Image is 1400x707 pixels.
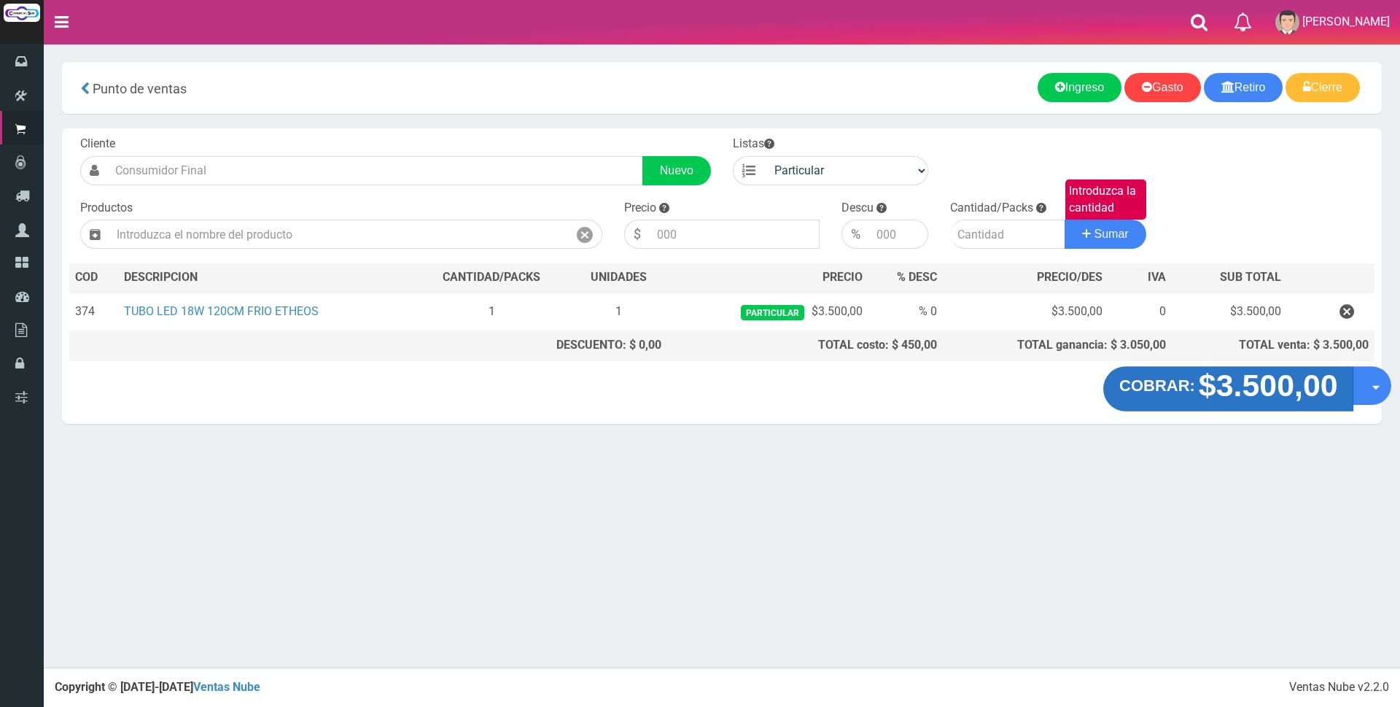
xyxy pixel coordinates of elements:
[1065,220,1146,249] button: Sumar
[841,200,874,217] label: Descu
[570,263,667,293] th: UNIDADES
[69,293,118,331] td: 374
[413,263,570,293] th: CANTIDAD/PACKS
[145,270,198,284] span: CRIPCION
[624,200,656,217] label: Precio
[624,220,650,249] div: $
[733,136,774,152] label: Listas
[413,293,570,331] td: 1
[1289,679,1389,696] div: Ventas Nube v2.2.0
[1275,10,1299,34] img: User Image
[841,220,869,249] div: %
[55,680,260,694] strong: Copyright © [DATE]-[DATE]
[1108,293,1172,331] td: 0
[1124,73,1201,102] a: Gasto
[93,81,187,96] span: Punto de ventas
[570,293,667,331] td: 1
[642,156,711,185] a: Nuevo
[1204,73,1283,102] a: Retiro
[80,136,115,152] label: Cliente
[80,200,133,217] label: Productos
[1037,270,1102,284] span: PRECIO/DES
[1148,270,1166,284] span: IVA
[69,263,118,293] th: COD
[124,304,319,318] a: TUBO LED 18W 120CM FRIO ETHEOS
[950,200,1033,217] label: Cantidad/Packs
[667,293,869,331] td: $3.500,00
[822,269,863,286] span: PRECIO
[950,220,1065,249] input: Cantidad
[1286,73,1360,102] a: Cierre
[1119,377,1195,395] strong: COBRAR:
[1302,15,1390,28] span: [PERSON_NAME]
[419,337,661,354] div: DESCUENTO: $ 0,00
[869,220,928,249] input: 000
[897,270,937,284] span: % DESC
[1038,73,1121,102] a: Ingreso
[741,305,804,320] span: Particular
[1178,337,1369,354] div: TOTAL venta: $ 3.500,00
[118,263,413,293] th: DES
[650,220,820,249] input: 000
[108,156,643,185] input: Consumidor Final
[1065,179,1146,220] label: Introduzca la cantidad
[1172,293,1287,331] td: $3.500,00
[109,220,568,249] input: Introduzca el nombre del producto
[943,293,1108,331] td: $3.500,00
[868,293,943,331] td: % 0
[949,337,1167,354] div: TOTAL ganancia: $ 3.050,00
[193,680,260,694] a: Ventas Nube
[1198,368,1337,403] strong: $3.500,00
[1220,269,1281,286] span: SUB TOTAL
[673,337,937,354] div: TOTAL costo: $ 450,00
[4,4,40,22] img: Logo grande
[1103,366,1354,412] button: COBRAR: $3.500,00
[1094,228,1129,240] span: Sumar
